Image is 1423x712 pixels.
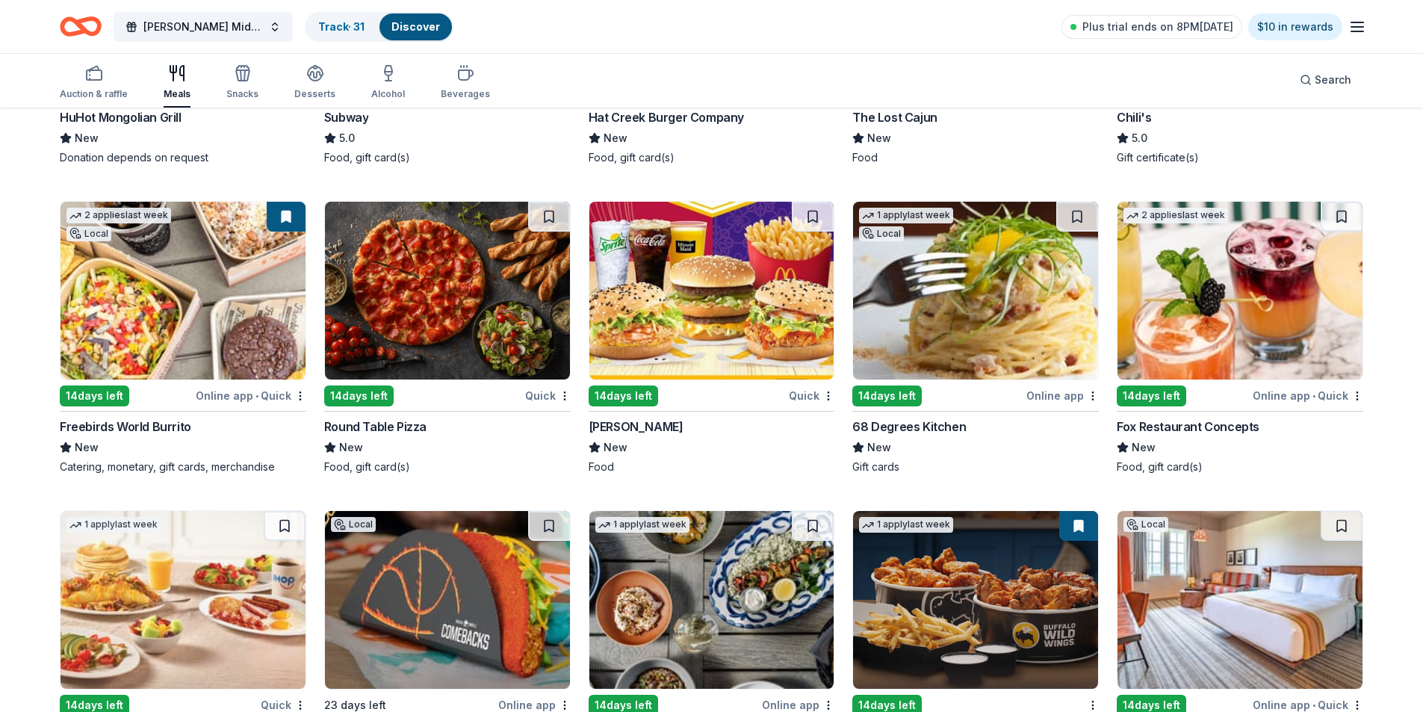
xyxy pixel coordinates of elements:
[1132,439,1156,456] span: New
[859,226,904,241] div: Local
[595,517,689,533] div: 1 apply last week
[61,511,306,689] img: Image for IHOP
[294,88,335,100] div: Desserts
[1123,208,1228,223] div: 2 applies last week
[1117,201,1363,474] a: Image for Fox Restaurant Concepts2 applieslast week14days leftOnline app•QuickFox Restaurant Conc...
[324,459,571,474] div: Food, gift card(s)
[1315,71,1351,89] span: Search
[226,58,258,108] button: Snacks
[114,12,293,42] button: [PERSON_NAME] Middle School Student PTA Meetings
[1082,18,1233,36] span: Plus trial ends on 8PM[DATE]
[1312,699,1315,711] span: •
[164,58,190,108] button: Meals
[853,511,1098,689] img: Image for Buffalo Wild Wings
[1312,390,1315,402] span: •
[852,386,922,406] div: 14 days left
[294,58,335,108] button: Desserts
[1117,386,1186,406] div: 14 days left
[852,150,1099,165] div: Food
[164,88,190,100] div: Meals
[1248,13,1342,40] a: $10 in rewards
[1123,517,1168,532] div: Local
[589,418,683,436] div: [PERSON_NAME]
[1117,418,1259,436] div: Fox Restaurant Concepts
[324,150,571,165] div: Food, gift card(s)
[589,511,834,689] img: Image for Lettuce Entertain You
[1117,511,1362,689] img: Image for Texican Court
[143,18,263,36] span: [PERSON_NAME] Middle School Student PTA Meetings
[60,108,182,126] div: HuHot Mongolian Grill
[371,58,405,108] button: Alcohol
[852,459,1099,474] div: Gift cards
[60,459,306,474] div: Catering, monetary, gift cards, merchandise
[339,439,363,456] span: New
[589,150,835,165] div: Food, gift card(s)
[589,202,834,380] img: Image for McDonald's
[853,202,1098,380] img: Image for 68 Degrees Kitchen
[60,9,102,44] a: Home
[1026,386,1099,405] div: Online app
[60,201,306,474] a: Image for Freebirds World Burrito2 applieslast weekLocal14days leftOnline app•QuickFreebirds Worl...
[1061,15,1242,39] a: Plus trial ends on 8PM[DATE]
[525,386,571,405] div: Quick
[1117,150,1363,165] div: Gift certificate(s)
[604,439,627,456] span: New
[60,418,191,436] div: Freebirds World Burrito
[331,517,376,532] div: Local
[589,201,835,474] a: Image for McDonald's14days leftQuick[PERSON_NAME]NewFood
[66,208,171,223] div: 2 applies last week
[66,226,111,241] div: Local
[589,108,744,126] div: Hat Creek Burger Company
[371,88,405,100] div: Alcohol
[604,129,627,147] span: New
[1117,108,1151,126] div: Chili's
[859,517,953,533] div: 1 apply last week
[324,418,427,436] div: Round Table Pizza
[255,390,258,402] span: •
[441,58,490,108] button: Beverages
[324,108,369,126] div: Subway
[339,129,355,147] span: 5.0
[75,129,99,147] span: New
[852,418,966,436] div: 68 Degrees Kitchen
[1117,459,1363,474] div: Food, gift card(s)
[852,108,937,126] div: The Lost Cajun
[867,129,891,147] span: New
[1132,129,1147,147] span: 5.0
[325,511,570,689] img: Image for Southern Multifoods
[324,386,394,406] div: 14 days left
[1288,65,1363,95] button: Search
[60,150,306,165] div: Donation depends on request
[859,208,953,223] div: 1 apply last week
[66,517,161,533] div: 1 apply last week
[589,386,658,406] div: 14 days left
[325,202,570,380] img: Image for Round Table Pizza
[867,439,891,456] span: New
[60,58,128,108] button: Auction & raffle
[324,201,571,474] a: Image for Round Table Pizza14days leftQuickRound Table PizzaNewFood, gift card(s)
[60,386,129,406] div: 14 days left
[60,88,128,100] div: Auction & raffle
[391,20,440,33] a: Discover
[318,20,365,33] a: Track· 31
[305,12,453,42] button: Track· 31Discover
[589,459,835,474] div: Food
[852,201,1099,474] a: Image for 68 Degrees Kitchen1 applylast weekLocal14days leftOnline app68 Degrees KitchenNewGift c...
[1117,202,1362,380] img: Image for Fox Restaurant Concepts
[196,386,306,405] div: Online app Quick
[1253,386,1363,405] div: Online app Quick
[61,202,306,380] img: Image for Freebirds World Burrito
[75,439,99,456] span: New
[226,88,258,100] div: Snacks
[789,386,834,405] div: Quick
[441,88,490,100] div: Beverages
